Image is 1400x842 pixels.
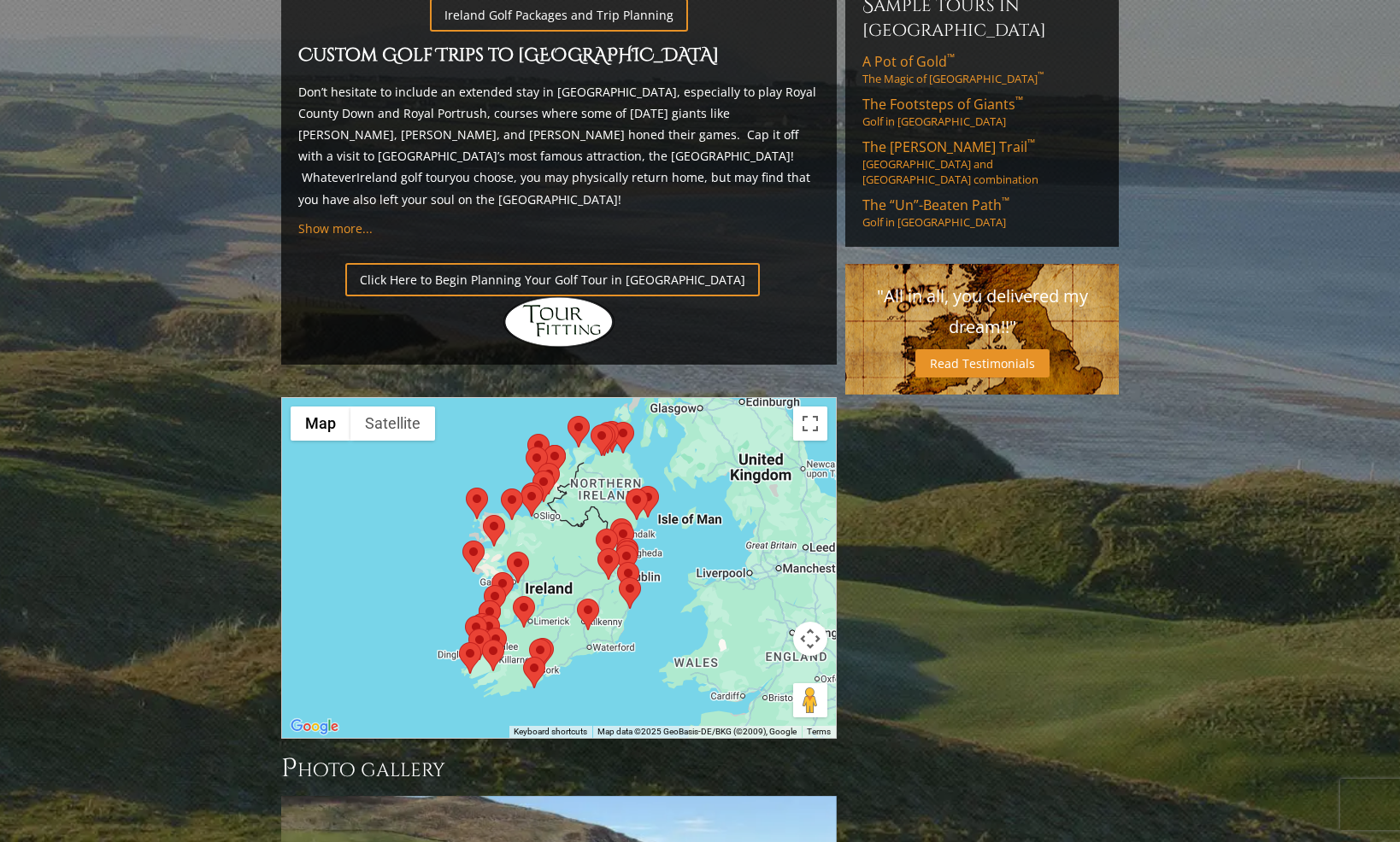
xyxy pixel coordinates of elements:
[862,137,1035,156] span: The [PERSON_NAME] Trail
[298,81,820,210] p: Don’t hesitate to include an extended stay in [GEOGRAPHIC_DATA], especially to play Royal County ...
[503,296,615,348] img: Hidden Links
[915,349,1050,377] a: Read Testimonials
[862,52,1102,86] a: A Pot of Gold™The Magic of [GEOGRAPHIC_DATA]™
[298,220,373,237] a: Show more...
[356,169,450,185] a: Ireland golf tour
[1038,70,1044,81] sup: ™
[286,716,343,738] img: Google
[862,95,1023,114] span: The Footsteps of Giants
[862,52,955,71] span: A Pot of Gold
[793,683,827,717] button: Drag Pegman onto the map to open Street View
[793,622,827,656] button: Map camera controls
[1027,136,1035,150] sup: ™
[345,263,760,296] a: Click Here to Begin Planning Your Golf Tour in [GEOGRAPHIC_DATA]
[597,727,797,736] span: Map data ©2025 GeoBasis-DE/BKG (©2009), Google
[862,196,1102,230] a: The “Un”-Beaten Path™Golf in [GEOGRAPHIC_DATA]
[947,50,955,65] sup: ™
[1015,93,1023,108] sup: ™
[298,42,820,71] h2: Custom Golf Trips to [GEOGRAPHIC_DATA]
[862,281,1102,342] p: "All in all, you delivered my dream!!"
[862,196,1009,214] span: The “Un”-Beaten Path
[281,751,837,786] h3: Photo Gallery
[793,406,827,441] button: Toggle fullscreen view
[1002,194,1009,208] sup: ™
[862,137,1102,187] a: The [PERSON_NAME] Trail™[GEOGRAPHIC_DATA] and [GEOGRAPHIC_DATA] combination
[350,406,435,441] button: Show satellite imagery
[291,406,350,441] button: Show street map
[807,727,831,736] a: Terms (opens in new tab)
[514,726,587,738] button: Keyboard shortcuts
[862,95,1102,129] a: The Footsteps of Giants™Golf in [GEOGRAPHIC_DATA]
[286,716,343,738] a: Open this area in Google Maps (opens a new window)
